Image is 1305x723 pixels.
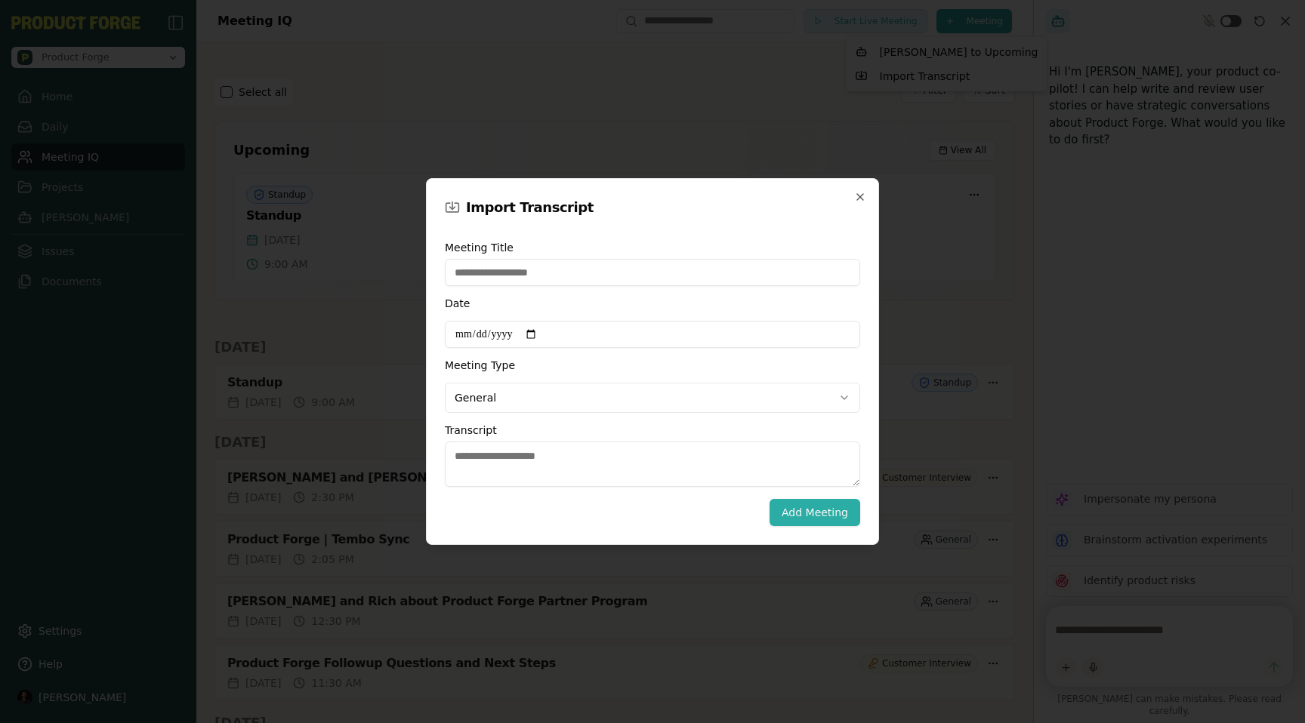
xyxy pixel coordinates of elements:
label: Meeting Title [445,242,860,253]
label: Date [445,298,640,309]
button: Add Meeting [770,499,860,526]
h2: Import Transcript [466,197,594,218]
label: Meeting Type [445,360,640,371]
label: Transcript [445,425,590,435]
